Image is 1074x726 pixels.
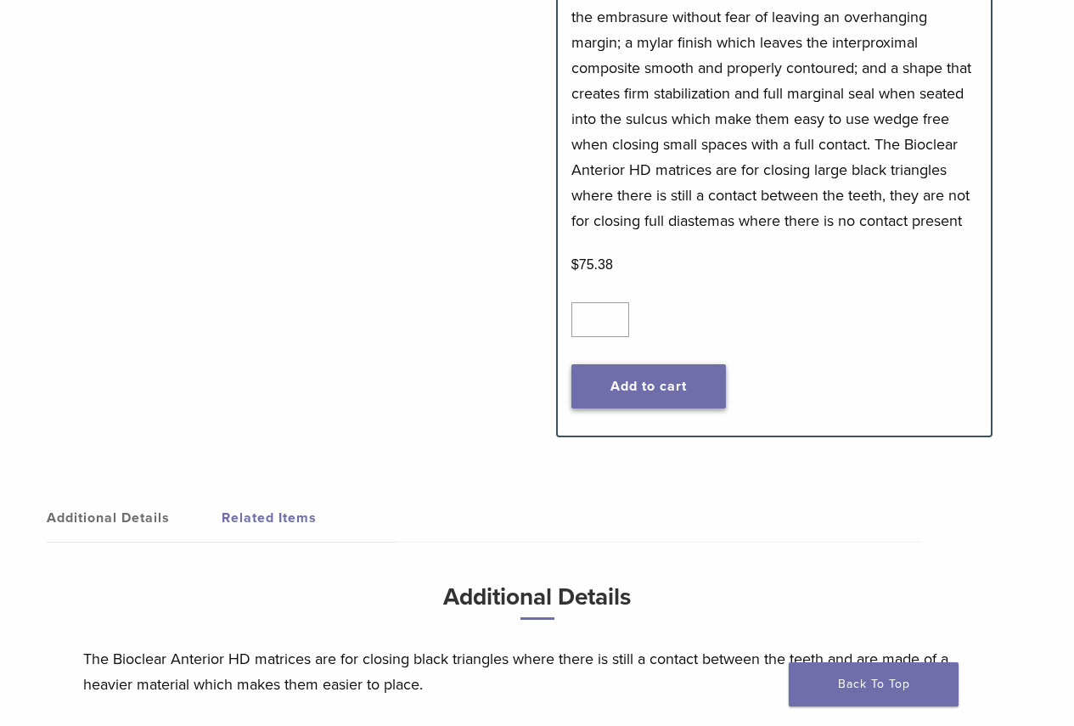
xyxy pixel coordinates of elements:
span: $ [571,257,579,272]
a: Related Items [222,494,396,542]
p: The Bioclear Anterior HD matrices are for closing black triangles where there is still a contact ... [83,646,992,697]
h3: Additional Details [83,577,992,633]
a: Back To Top [789,662,959,706]
button: Add to cart [571,364,726,408]
a: Additional Details [47,494,222,542]
bdi: 75.38 [571,257,613,272]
